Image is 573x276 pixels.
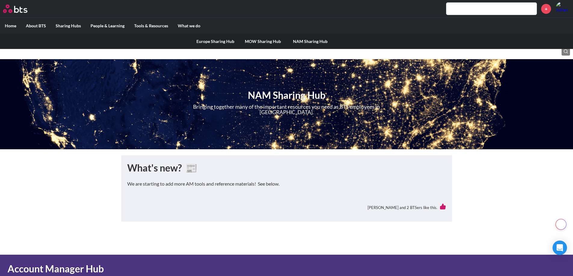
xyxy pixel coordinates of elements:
[556,2,570,16] a: Profile
[21,18,51,34] label: About BTS
[553,241,567,255] div: Open Intercom Messenger
[127,161,446,175] h1: What's new? 📰
[190,104,383,115] p: Bringing together many of the important resources you need as BTS employees in [GEOGRAPHIC_DATA].
[541,4,551,14] a: +
[173,18,205,34] label: What we do
[3,5,39,13] a: Go home
[127,180,446,187] p: We are starting to add more AM tools and reference materials! See below.
[127,199,446,216] div: [PERSON_NAME] and 2 BTSers like this.
[3,5,27,13] img: BTS Logo
[556,2,570,16] img: Julian Lee
[86,18,129,34] label: People & Learning
[166,89,408,102] h1: NAM Sharing Hub
[129,18,173,34] label: Tools & Resources
[8,262,398,276] h1: Account Manager Hub
[51,18,86,34] label: Sharing Hubs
